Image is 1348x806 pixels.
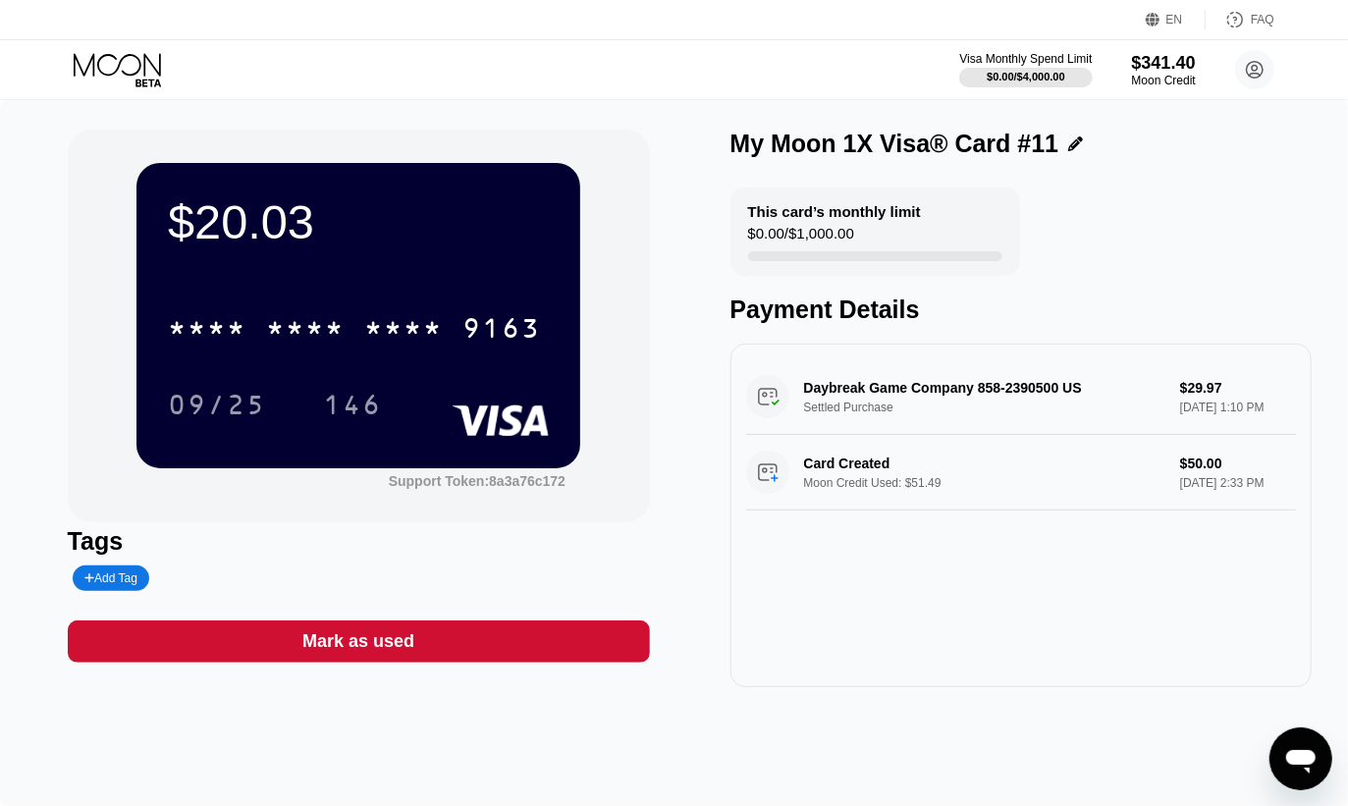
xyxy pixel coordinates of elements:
[959,52,1092,87] div: Visa Monthly Spend Limit$0.00/$4,000.00
[987,71,1065,82] div: $0.00 / $4,000.00
[302,630,414,653] div: Mark as used
[323,392,382,423] div: 146
[959,52,1092,66] div: Visa Monthly Spend Limit
[730,130,1059,158] div: My Moon 1X Visa® Card #11
[1166,13,1183,27] div: EN
[1132,53,1196,74] div: $341.40
[1206,10,1274,29] div: FAQ
[168,392,266,423] div: 09/25
[730,296,1313,324] div: Payment Details
[168,194,549,249] div: $20.03
[748,203,921,220] div: This card’s monthly limit
[68,620,650,663] div: Mark as used
[84,571,137,585] div: Add Tag
[1251,13,1274,27] div: FAQ
[1132,74,1196,87] div: Moon Credit
[389,473,566,489] div: Support Token:8a3a76c172
[308,380,397,429] div: 146
[1132,53,1196,87] div: $341.40Moon Credit
[68,527,650,556] div: Tags
[389,473,566,489] div: Support Token: 8a3a76c172
[462,315,541,347] div: 9163
[1269,727,1332,790] iframe: Button to launch messaging window
[153,380,281,429] div: 09/25
[1146,10,1206,29] div: EN
[748,225,854,251] div: $0.00 / $1,000.00
[73,565,149,591] div: Add Tag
